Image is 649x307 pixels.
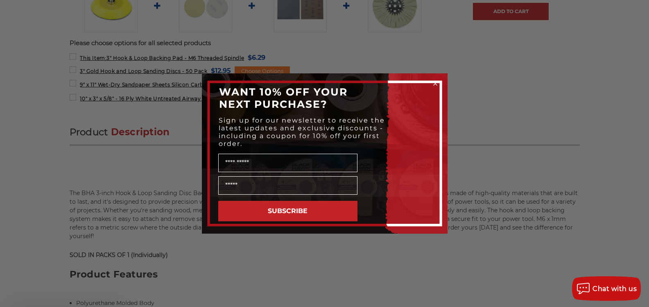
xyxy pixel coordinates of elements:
[592,285,637,293] span: Chat with us
[431,80,439,88] button: Close dialog
[218,201,357,221] button: SUBSCRIBE
[572,276,641,301] button: Chat with us
[219,116,385,148] span: Sign up for our newsletter to receive the latest updates and exclusive discounts - including a co...
[219,86,348,110] span: WANT 10% OFF YOUR NEXT PURCHASE?
[218,176,357,195] input: Email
